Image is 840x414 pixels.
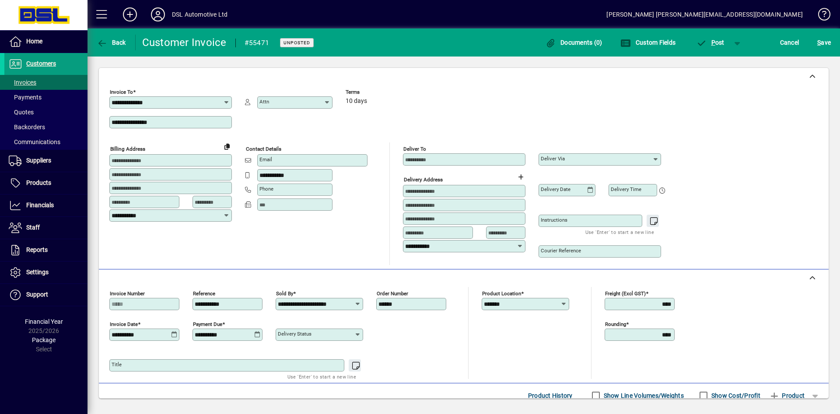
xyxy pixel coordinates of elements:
button: Profile [144,7,172,22]
button: Post [692,35,729,50]
button: Product History [525,388,576,403]
span: Support [26,291,48,298]
mat-label: Delivery status [278,331,311,337]
mat-label: Delivery date [541,186,570,192]
mat-label: Attn [259,99,269,105]
a: Reports [4,239,87,261]
mat-label: Payment due [193,321,222,327]
a: Knowledge Base [812,2,829,30]
span: Home [26,38,42,45]
span: Back [97,39,126,46]
span: Financial Year [25,318,63,325]
mat-hint: Use 'Enter' to start a new line [585,227,654,237]
span: Staff [26,224,40,231]
a: Staff [4,217,87,239]
mat-label: Sold by [276,290,293,297]
button: Custom Fields [618,35,678,50]
mat-label: Reference [193,290,215,297]
span: Product History [528,389,573,403]
label: Show Cost/Profit [710,391,760,400]
div: Customer Invoice [142,35,227,50]
a: Invoices [4,75,87,90]
mat-label: Invoice date [110,321,138,327]
span: Custom Fields [620,39,675,46]
button: Choose address [514,170,528,184]
button: Back [94,35,128,50]
span: 10 days [346,98,367,105]
mat-label: Order number [377,290,408,297]
span: Communications [9,138,60,145]
a: Backorders [4,120,87,134]
span: Payments [9,94,42,101]
a: Products [4,172,87,194]
a: Settings [4,262,87,283]
app-page-header-button: Back [87,35,136,50]
span: Quotes [9,109,34,116]
mat-label: Title [112,361,122,368]
a: Communications [4,134,87,149]
mat-label: Deliver via [541,156,565,162]
span: Customers [26,60,56,67]
button: Copy to Delivery address [220,139,234,153]
a: Support [4,284,87,306]
span: Terms [346,89,398,95]
div: [PERSON_NAME] [PERSON_NAME][EMAIL_ADDRESS][DOMAIN_NAME] [606,7,803,21]
mat-label: Deliver To [403,146,426,152]
span: Suppliers [26,157,51,164]
span: S [817,39,821,46]
span: Backorders [9,124,45,131]
mat-label: Delivery time [611,186,641,192]
a: Quotes [4,105,87,120]
a: Financials [4,195,87,216]
span: Documents (0) [546,39,602,46]
div: #55471 [245,36,269,50]
button: Product [765,388,809,403]
span: Reports [26,246,48,253]
span: P [711,39,715,46]
button: Add [116,7,144,22]
mat-label: Freight (excl GST) [605,290,646,297]
span: Products [26,179,51,186]
a: Suppliers [4,150,87,172]
a: Payments [4,90,87,105]
mat-label: Courier Reference [541,248,581,254]
div: DSL Automotive Ltd [172,7,227,21]
mat-label: Product location [482,290,521,297]
mat-label: Instructions [541,217,567,223]
label: Show Line Volumes/Weights [602,391,684,400]
span: Unposted [283,40,310,46]
mat-label: Invoice To [110,89,133,95]
span: Financials [26,202,54,209]
span: Cancel [780,35,799,50]
mat-label: Phone [259,186,273,192]
mat-label: Email [259,156,272,163]
span: Product [769,389,805,403]
span: ave [817,35,831,50]
span: Settings [26,269,49,276]
mat-label: Invoice number [110,290,145,297]
mat-label: Rounding [605,321,626,327]
button: Save [815,35,833,50]
a: Home [4,31,87,53]
span: ost [696,39,724,46]
button: Cancel [778,35,801,50]
span: Package [32,336,56,343]
mat-hint: Use 'Enter' to start a new line [287,372,356,382]
button: Documents (0) [543,35,605,50]
span: Invoices [9,79,36,86]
